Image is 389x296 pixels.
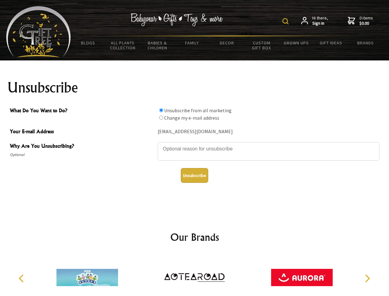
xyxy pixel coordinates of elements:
label: Change my e-mail address [164,115,219,121]
img: Babyware - Gifts - Toys and more... [6,6,71,57]
label: Unsubscribe from all marketing [164,107,232,113]
button: Next [360,272,374,285]
span: 0 items [359,15,373,26]
input: What Do You Want to Do? [159,108,163,112]
h2: Our Brands [12,230,377,245]
a: BLOGS [71,36,106,49]
span: Optional [10,151,155,158]
div: [EMAIL_ADDRESS][DOMAIN_NAME] [158,127,379,137]
a: Family [175,36,210,49]
a: Babies & Children [140,36,175,54]
span: Your E-mail Address [10,128,155,137]
h1: Unsubscribe [7,80,382,95]
a: Gift Ideas [314,36,348,49]
button: Previous [15,272,29,285]
button: Unsubscribe [181,168,208,183]
a: All Plants Collection [106,36,140,54]
a: 0 items$0.00 [348,15,373,26]
input: What Do You Want to Do? [159,116,163,120]
a: Hi there,Sign in [301,15,328,26]
img: product search [282,18,289,24]
strong: Sign in [312,21,328,26]
span: Hi there, [312,15,328,26]
img: Babywear - Gifts - Toys & more [131,13,223,26]
a: Decor [209,36,244,49]
span: What Do You Want to Do? [10,107,155,116]
textarea: Why Are You Unsubscribing? [158,142,379,161]
a: Custom Gift Box [244,36,279,54]
a: Grown Ups [279,36,314,49]
a: Brands [348,36,383,49]
span: Why Are You Unsubscribing? [10,142,155,151]
strong: $0.00 [359,21,373,26]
